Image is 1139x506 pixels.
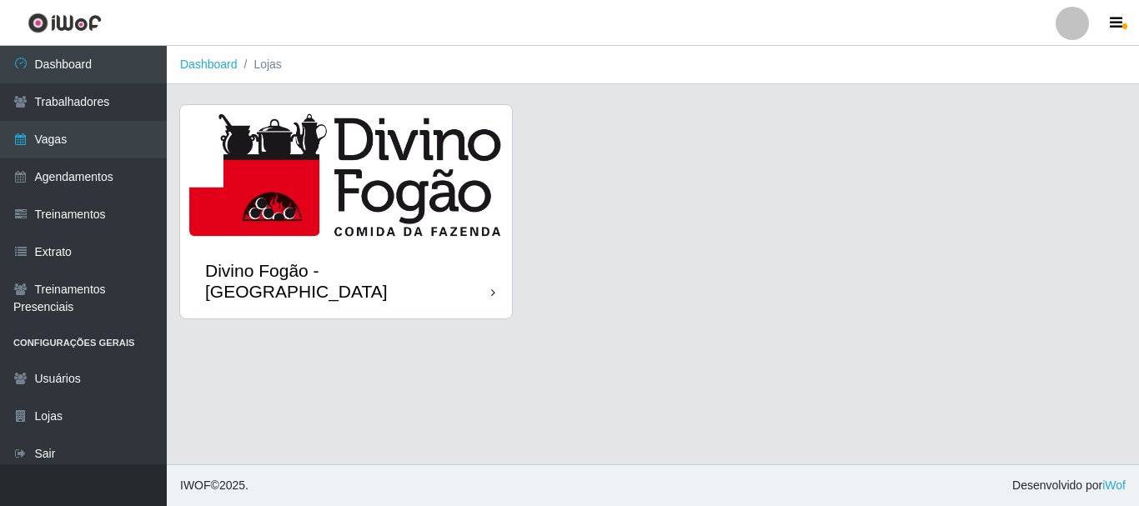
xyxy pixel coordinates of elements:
[180,105,512,243] img: cardImg
[28,13,102,33] img: CoreUI Logo
[180,58,238,71] a: Dashboard
[205,260,491,302] div: Divino Fogão - [GEOGRAPHIC_DATA]
[167,46,1139,84] nav: breadcrumb
[180,478,211,492] span: IWOF
[1012,477,1126,494] span: Desenvolvido por
[238,56,282,73] li: Lojas
[180,477,248,494] span: © 2025 .
[1102,478,1126,492] a: iWof
[180,105,512,318] a: Divino Fogão - [GEOGRAPHIC_DATA]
